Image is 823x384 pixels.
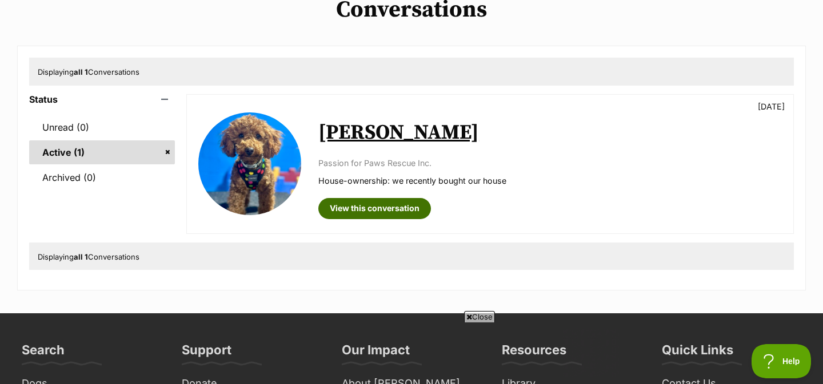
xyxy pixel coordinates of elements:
span: Close [464,311,495,322]
img: Rhett [198,112,301,215]
a: Unread (0) [29,115,175,139]
strong: all 1 [74,252,88,261]
a: Archived (0) [29,165,175,189]
h3: Support [182,342,231,365]
p: Passion for Paws Rescue Inc. [318,157,782,169]
a: Active (1) [29,140,175,164]
a: [PERSON_NAME] [318,120,479,145]
iframe: Help Scout Beacon - Open [752,344,812,378]
header: Status [29,94,175,104]
h3: Quick Links [662,342,733,365]
strong: all 1 [74,67,88,76]
h3: Search [22,342,65,365]
p: House-ownership: we recently bought our house [318,175,782,187]
span: Displaying Conversations [38,67,139,76]
span: Displaying Conversations [38,252,139,261]
a: View this conversation [318,198,431,219]
iframe: Advertisement [203,327,620,378]
p: [DATE] [758,100,785,112]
